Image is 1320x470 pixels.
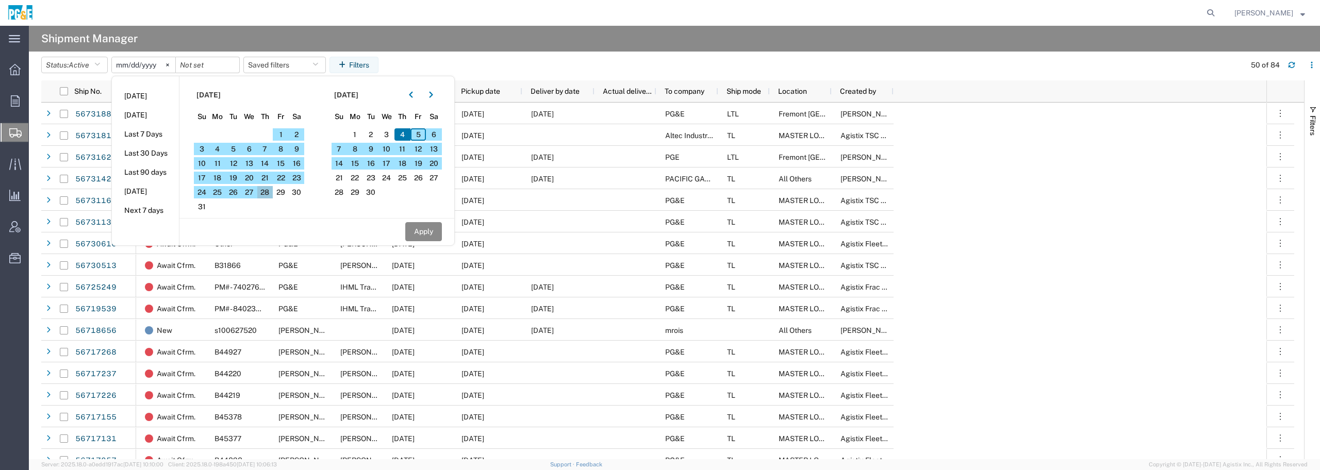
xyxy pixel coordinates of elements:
span: 09/04/2025 [392,370,415,378]
a: Feedback [576,461,602,467]
a: 56717057 [75,452,117,469]
span: Agistix Fleet Capital Services [840,348,937,356]
span: TL [727,131,735,140]
span: 22 [273,172,289,184]
span: 09/08/2025 [461,391,484,399]
span: 24 [194,186,210,198]
span: PM# - 74027621 [214,283,267,291]
span: PG&E [665,261,685,270]
span: 15 [273,157,289,170]
a: 56731623 [75,149,117,166]
span: 12 [410,143,426,155]
span: 6 [241,143,257,155]
span: 24 [378,172,394,184]
span: Pape Material Handling [278,456,398,464]
span: TL [727,370,735,378]
span: Krista Meyers [840,110,899,118]
span: TL [727,175,735,183]
input: Not set [176,57,239,73]
span: Await Cfrm. [157,363,195,384]
a: 56717131 [75,431,117,447]
a: 56731134 [75,214,117,231]
span: 21 [257,172,273,184]
span: B44898 [214,456,242,464]
li: [DATE] [112,106,179,125]
span: TL [727,434,735,443]
span: 09/12/2025 [461,110,484,118]
span: Pickup date [461,87,500,95]
span: PG&E [665,348,685,356]
span: 11 [394,143,410,155]
a: 56731889 [75,106,117,123]
span: B44220 [214,370,241,378]
span: TL [727,456,735,464]
span: 09/04/2025 [392,283,415,291]
span: C.H. Robinson [340,348,399,356]
span: 29 [347,186,363,198]
span: Tu [363,111,379,122]
span: 23 [363,172,379,184]
span: [DATE] [196,90,221,100]
span: 25 [210,186,226,198]
span: 20 [241,172,257,184]
span: 10 [378,143,394,155]
span: Brooke Schultz [840,326,899,334]
span: 09/08/2025 [461,370,484,378]
a: Support [550,461,576,467]
span: 09/08/2025 [531,175,554,183]
span: MASTER LOCATION [779,196,846,205]
span: 09/04/2025 [392,326,415,334]
span: 09/05/2025 [392,261,415,270]
span: 5 [410,128,426,141]
span: Mo [210,111,226,122]
span: [DATE] [334,90,358,100]
span: 8 [347,143,363,155]
span: 29 [273,186,289,198]
span: 30 [289,186,305,198]
span: 10 [194,157,210,170]
span: 7 [257,143,273,155]
span: PM# - 84023974 [214,305,269,313]
span: 1 [347,128,363,141]
span: 09/05/2025 [461,175,484,183]
span: Active [69,61,89,69]
span: Agistix Fleet Expense Services [840,240,943,248]
span: Su [332,111,348,122]
span: 9 [363,143,379,155]
span: Agistix TSC Fleet Expense Services [840,218,958,226]
span: Pape Material Handling [278,434,398,443]
span: LTL [727,110,739,118]
span: PG&E [665,218,685,226]
span: 09/08/2025 [461,413,484,421]
span: 5 [225,143,241,155]
span: 8 [273,143,289,155]
span: LTL [727,153,739,161]
span: 09/15/2025 [531,305,554,313]
span: 09/04/2025 [461,326,484,334]
span: 13 [241,157,257,170]
span: TL [727,305,735,313]
span: 17 [194,172,210,184]
span: Altec Industries [665,131,717,140]
span: Agistix TSC Fleet Expense Services [840,196,958,205]
span: 09/04/2025 [392,413,415,421]
span: MASTER LOCATION [779,240,846,248]
button: Apply [405,222,442,241]
span: 22 [347,172,363,184]
span: B44927 [214,348,241,356]
span: 09/15/2025 [531,110,554,118]
span: [DATE] 10:10:00 [123,461,163,467]
span: We [241,111,257,122]
span: Pape Material Handling [278,370,398,378]
span: mrois [665,326,683,334]
span: Agistix Fleet Capital Services [840,413,937,421]
span: To company [665,87,704,95]
span: Audrielle Yan [840,175,899,183]
span: Fr [273,111,289,122]
span: B45377 [214,434,241,443]
span: PACIFIC GAS & ELECTRIC CO [665,175,764,183]
span: 2 [289,128,305,141]
span: Await Cfrm. [157,276,195,298]
span: 12 [225,157,241,170]
span: 09/04/2025 [392,456,415,464]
